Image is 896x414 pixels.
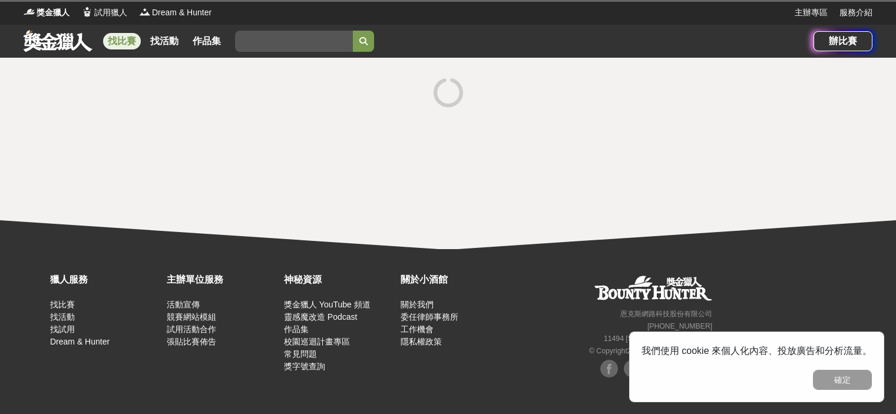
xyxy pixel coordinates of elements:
[284,312,357,322] a: 靈感魔改造 Podcast
[146,33,183,49] a: 找活動
[604,334,712,343] small: 11494 [STREET_ADDRESS] 3 樓
[81,6,127,19] a: Logo試用獵人
[284,349,317,359] a: 常見問題
[167,324,216,334] a: 試用活動合作
[642,346,872,356] span: 我們使用 cookie 來個人化內容、投放廣告和分析流量。
[103,33,141,49] a: 找比賽
[188,33,226,49] a: 作品集
[24,6,35,18] img: Logo
[152,6,211,19] span: Dream & Hunter
[284,362,325,371] a: 獎字號查詢
[24,6,70,19] a: Logo獎金獵人
[401,273,511,287] div: 關於小酒館
[284,300,371,309] a: 獎金獵人 YouTube 頻道
[50,273,161,287] div: 獵人服務
[795,6,828,19] a: 主辦專區
[813,370,872,390] button: 確定
[600,360,618,377] img: Facebook
[284,324,309,334] a: 作品集
[401,312,458,322] a: 委任律師事務所
[284,273,395,287] div: 神秘資源
[167,300,200,309] a: 活動宣傳
[81,6,93,18] img: Logo
[167,273,277,287] div: 主辦單位服務
[401,324,434,334] a: 工作機會
[94,6,127,19] span: 試用獵人
[814,31,872,51] a: 辦比賽
[589,347,712,355] small: © Copyright 2025 . All Rights Reserved.
[37,6,70,19] span: 獎金獵人
[50,300,75,309] a: 找比賽
[284,337,350,346] a: 校園巡迴計畫專區
[167,312,216,322] a: 競賽網站模組
[50,324,75,334] a: 找試用
[50,312,75,322] a: 找活動
[139,6,211,19] a: LogoDream & Hunter
[401,337,442,346] a: 隱私權政策
[624,360,642,377] img: Facebook
[401,300,434,309] a: 關於我們
[647,322,712,330] small: [PHONE_NUMBER]
[839,6,872,19] a: 服務介紹
[139,6,151,18] img: Logo
[167,337,216,346] a: 張貼比賽佈告
[620,310,712,318] small: 恩克斯網路科技股份有限公司
[50,337,110,346] a: Dream & Hunter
